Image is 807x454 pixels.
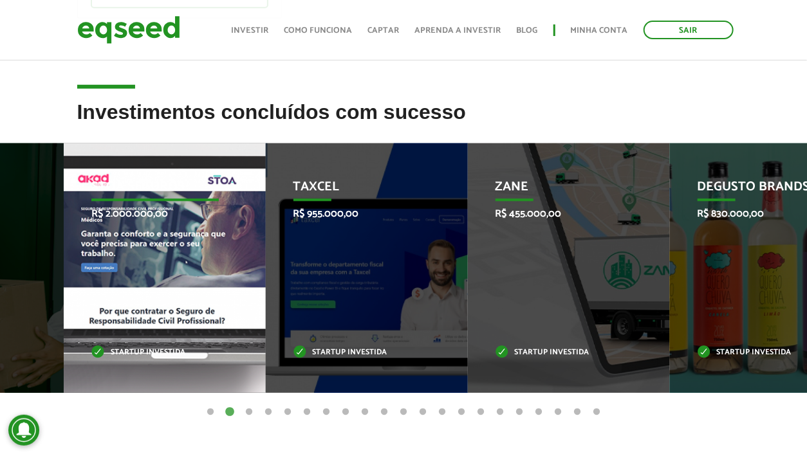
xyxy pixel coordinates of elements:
[284,26,353,35] a: Como funciona
[77,13,180,47] img: EqSeed
[320,406,333,419] button: 7 of 21
[474,406,487,419] button: 15 of 21
[243,406,255,419] button: 3 of 21
[436,406,449,419] button: 13 of 21
[644,21,734,39] a: Sair
[77,101,730,143] h2: Investimentos concluídos com sucesso
[496,349,624,356] p: Startup investida
[532,406,545,419] button: 18 of 21
[496,208,624,220] p: R$ 455.000,00
[513,406,526,419] button: 17 of 21
[397,406,410,419] button: 11 of 21
[590,406,603,419] button: 21 of 21
[552,406,564,419] button: 19 of 21
[223,406,236,419] button: 2 of 21
[204,406,217,419] button: 1 of 21
[571,406,584,419] button: 20 of 21
[301,406,313,419] button: 6 of 21
[281,406,294,419] button: 5 of 21
[494,406,506,419] button: 16 of 21
[415,26,501,35] a: Aprenda a investir
[91,208,219,220] p: R$ 2.000.000,00
[339,406,352,419] button: 8 of 21
[232,26,269,35] a: Investir
[496,179,624,201] p: Zane
[455,406,468,419] button: 14 of 21
[358,406,371,419] button: 9 of 21
[517,26,538,35] a: Blog
[293,349,422,356] p: Startup investida
[91,179,219,201] p: STOA Seguros
[368,26,400,35] a: Captar
[91,349,219,356] p: Startup investida
[378,406,391,419] button: 10 of 21
[262,406,275,419] button: 4 of 21
[293,179,422,201] p: Taxcel
[416,406,429,419] button: 12 of 21
[571,26,628,35] a: Minha conta
[293,208,422,220] p: R$ 955.000,00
